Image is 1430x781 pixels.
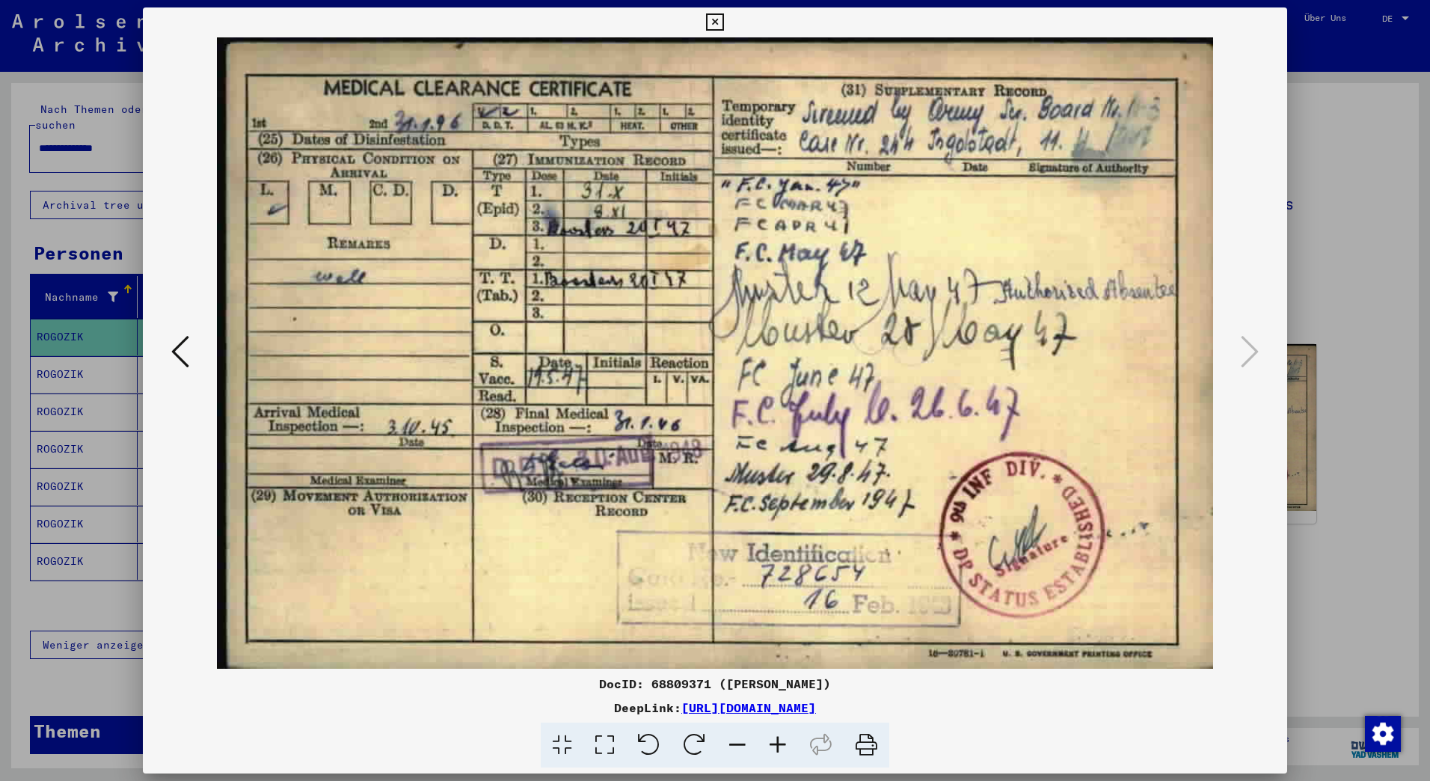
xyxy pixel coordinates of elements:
img: Zustimmung ändern [1365,716,1401,752]
a: [URL][DOMAIN_NAME] [681,700,816,715]
div: Zustimmung ändern [1364,715,1400,751]
div: DocID: 68809371 ([PERSON_NAME]) [143,675,1287,693]
div: DeepLink: [143,699,1287,717]
img: 002.jpg [194,37,1236,669]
